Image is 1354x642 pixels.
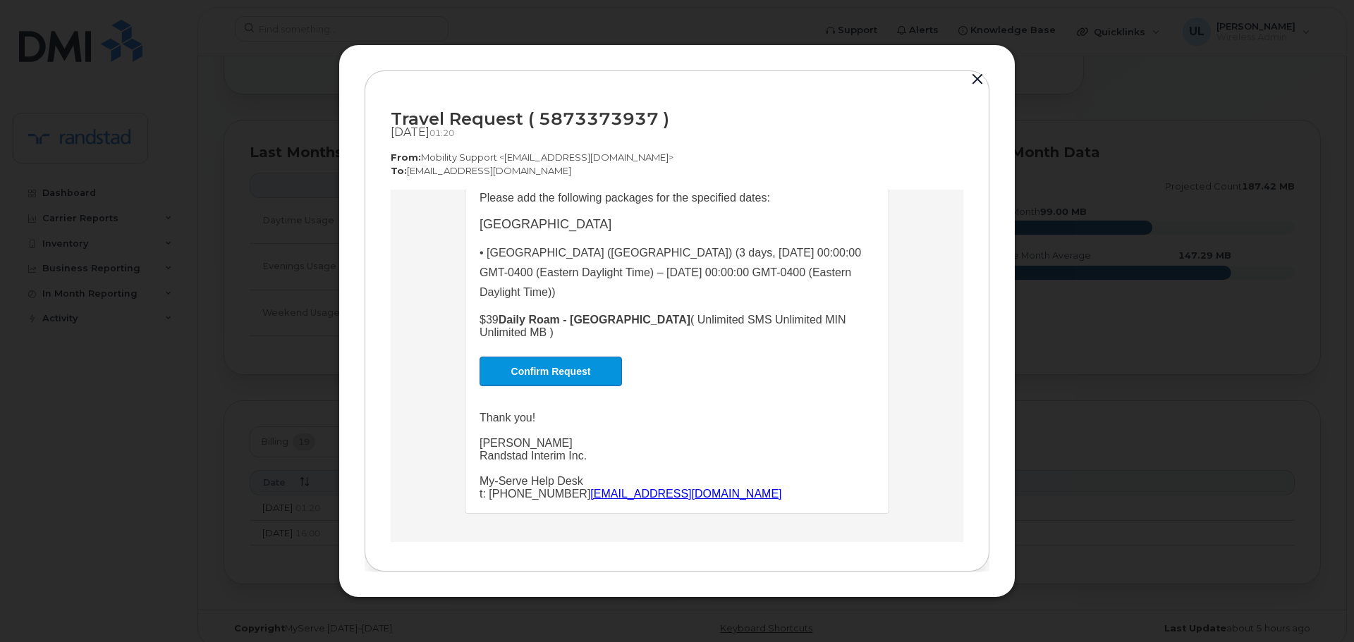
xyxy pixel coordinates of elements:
[391,125,963,140] div: [DATE]
[89,54,484,113] p: • [GEOGRAPHIC_DATA] ([GEOGRAPHIC_DATA]) (3 days, [DATE] 00:00:00 GMT-0400 (Eastern Daylight Time)...
[200,298,391,310] a: [EMAIL_ADDRESS][DOMAIN_NAME]
[89,124,484,149] div: $39 ( Unlimited SMS Unlimited MIN Unlimited MB )
[391,151,963,164] p: Mobility Support <[EMAIL_ADDRESS][DOMAIN_NAME]>
[89,167,231,197] a: Confirm Request
[391,164,963,178] p: [EMAIL_ADDRESS][DOMAIN_NAME]
[89,27,221,42] span: [GEOGRAPHIC_DATA]
[391,152,421,163] strong: From:
[108,124,300,136] strong: Daily Roam - [GEOGRAPHIC_DATA]
[391,109,963,128] div: Travel Request ( 5873373937 )
[391,165,407,176] strong: To:
[429,128,454,138] span: 01:20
